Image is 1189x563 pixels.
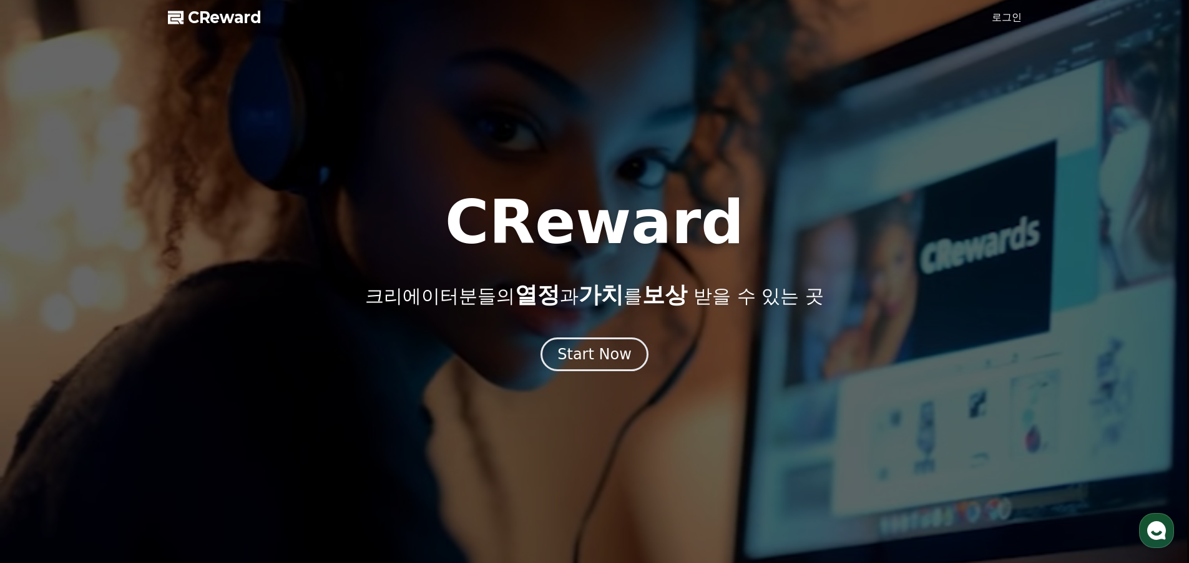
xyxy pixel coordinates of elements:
[82,396,161,427] a: 대화
[193,415,208,425] span: 설정
[541,337,648,371] button: Start Now
[39,415,47,425] span: 홈
[445,192,744,252] h1: CReward
[642,282,687,307] span: 보상
[541,350,648,362] a: Start Now
[579,282,624,307] span: 가치
[4,396,82,427] a: 홈
[161,396,240,427] a: 설정
[557,344,632,364] div: Start Now
[188,7,262,27] span: CReward
[168,7,262,27] a: CReward
[515,282,560,307] span: 열정
[992,10,1022,25] a: 로그인
[365,282,823,307] p: 크리에이터분들의 과 를 받을 수 있는 곳
[114,416,129,426] span: 대화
